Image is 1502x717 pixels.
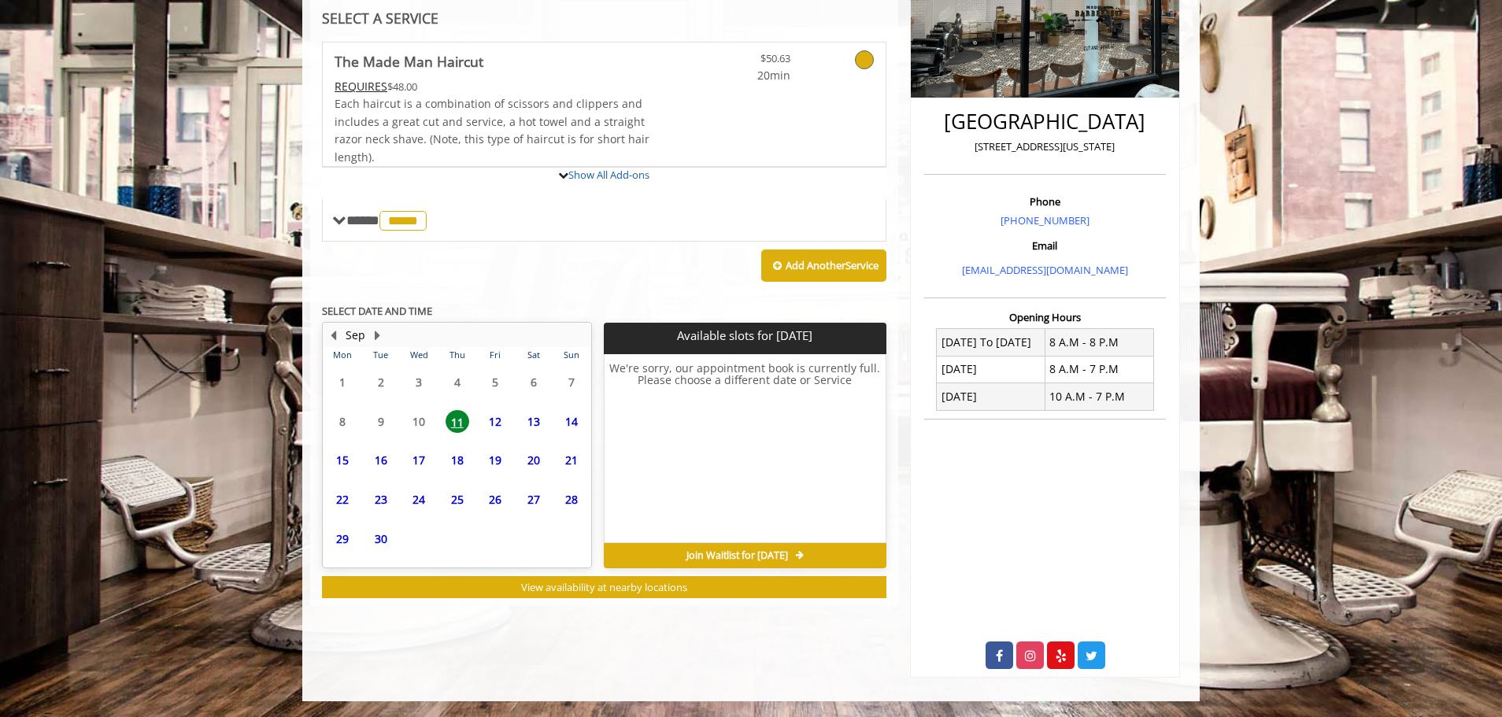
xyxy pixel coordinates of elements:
[483,449,507,471] span: 19
[400,480,438,519] td: Select day24
[400,441,438,480] td: Select day17
[331,449,354,471] span: 15
[553,480,591,519] td: Select day28
[407,488,431,511] span: 24
[361,441,399,480] td: Select day16
[476,401,514,441] td: Select day12
[407,449,431,471] span: 17
[369,527,393,550] span: 30
[686,549,788,562] span: Join Waitlist for [DATE]
[553,441,591,480] td: Select day21
[335,78,651,95] div: $48.00
[928,240,1162,251] h3: Email
[962,263,1128,277] a: [EMAIL_ADDRESS][DOMAIN_NAME]
[928,139,1162,155] p: [STREET_ADDRESS][US_STATE]
[446,449,469,471] span: 18
[522,410,546,433] span: 13
[371,327,383,344] button: Next Month
[446,410,469,433] span: 11
[937,383,1045,410] td: [DATE]
[327,327,339,344] button: Previous Month
[937,356,1045,383] td: [DATE]
[610,329,879,342] p: Available slots for [DATE]
[514,347,552,363] th: Sat
[697,67,790,84] span: 20min
[514,441,552,480] td: Select day20
[369,449,393,471] span: 16
[553,347,591,363] th: Sun
[476,347,514,363] th: Fri
[928,110,1162,133] h2: [GEOGRAPHIC_DATA]
[1001,213,1090,227] a: [PHONE_NUMBER]
[331,527,354,550] span: 29
[369,488,393,511] span: 23
[937,329,1045,356] td: [DATE] To [DATE]
[697,43,790,84] a: $50.63
[476,441,514,480] td: Select day19
[438,401,475,441] td: Select day11
[522,449,546,471] span: 20
[553,401,591,441] td: Select day14
[1045,356,1153,383] td: 8 A.M - 7 P.M
[521,580,687,594] span: View availability at nearby locations
[514,401,552,441] td: Select day13
[786,258,879,272] b: Add Another Service
[361,519,399,558] td: Select day30
[761,249,886,283] button: Add AnotherService
[438,441,475,480] td: Select day18
[335,79,387,94] span: This service needs some Advance to be paid before we block your appointment
[324,480,361,519] td: Select day22
[322,576,886,599] button: View availability at nearby locations
[483,488,507,511] span: 26
[324,347,361,363] th: Mon
[446,488,469,511] span: 25
[438,480,475,519] td: Select day25
[1045,383,1153,410] td: 10 A.M - 7 P.M
[361,480,399,519] td: Select day23
[514,480,552,519] td: Select day27
[346,327,365,344] button: Sep
[322,166,886,168] div: The Made Man Haircut Add-onS
[476,480,514,519] td: Select day26
[361,347,399,363] th: Tue
[568,168,649,182] a: Show All Add-ons
[483,410,507,433] span: 12
[335,96,649,164] span: Each haircut is a combination of scissors and clippers and includes a great cut and service, a ho...
[1045,329,1153,356] td: 8 A.M - 8 P.M
[560,410,583,433] span: 14
[560,449,583,471] span: 21
[322,304,432,318] b: SELECT DATE AND TIME
[324,441,361,480] td: Select day15
[928,196,1162,207] h3: Phone
[924,312,1166,323] h3: Opening Hours
[438,347,475,363] th: Thu
[331,488,354,511] span: 22
[522,488,546,511] span: 27
[335,50,483,72] b: The Made Man Haircut
[400,347,438,363] th: Wed
[324,519,361,558] td: Select day29
[322,11,886,26] div: SELECT A SERVICE
[560,488,583,511] span: 28
[605,362,885,537] h6: We're sorry, our appointment book is currently full. Please choose a different date or Service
